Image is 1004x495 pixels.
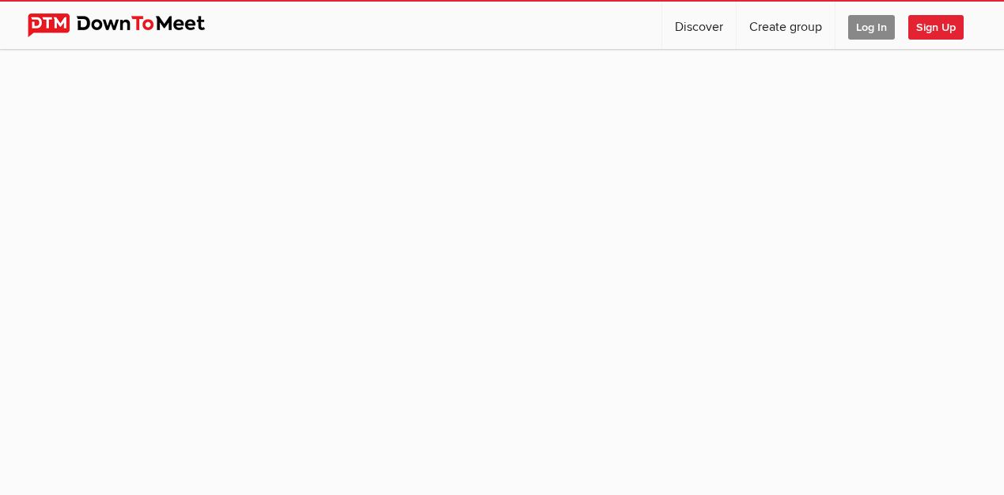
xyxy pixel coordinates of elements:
[737,2,835,49] a: Create group
[835,2,907,49] a: Log In
[28,13,229,37] img: DownToMeet
[908,2,976,49] a: Sign Up
[662,2,736,49] a: Discover
[848,15,895,40] span: Log In
[908,15,964,40] span: Sign Up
